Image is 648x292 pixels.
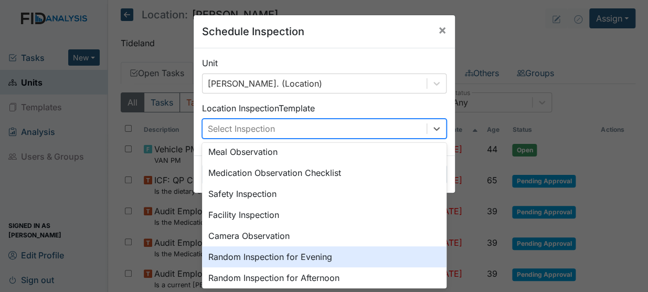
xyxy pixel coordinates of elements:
[208,77,322,90] div: [PERSON_NAME]. (Location)
[202,57,218,69] label: Unit
[438,22,447,37] span: ×
[202,162,447,183] div: Medication Observation Checklist
[202,267,447,288] div: Random Inspection for Afternoon
[430,15,455,45] button: Close
[202,102,315,114] label: Location Inspection Template
[202,141,447,162] div: Meal Observation
[202,24,304,39] h5: Schedule Inspection
[202,183,447,204] div: Safety Inspection
[202,246,447,267] div: Random Inspection for Evening
[202,204,447,225] div: Facility Inspection
[202,225,447,246] div: Camera Observation
[208,122,275,135] div: Select Inspection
